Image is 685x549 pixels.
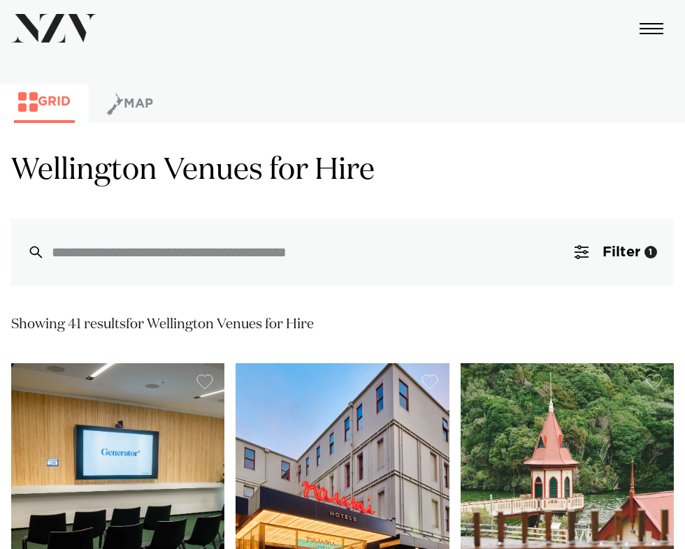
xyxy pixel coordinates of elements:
span: Filter [603,245,640,259]
img: nzv-logo.png [11,14,96,43]
div: Showing 41 results [11,314,314,335]
h1: Wellington Venues for Hire [11,151,674,191]
button: Grid [14,91,75,123]
span: for Wellington Venues for Hire [126,317,314,331]
div: 1 [644,246,657,258]
button: Map [103,91,157,123]
button: Filter1 [558,219,674,286]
